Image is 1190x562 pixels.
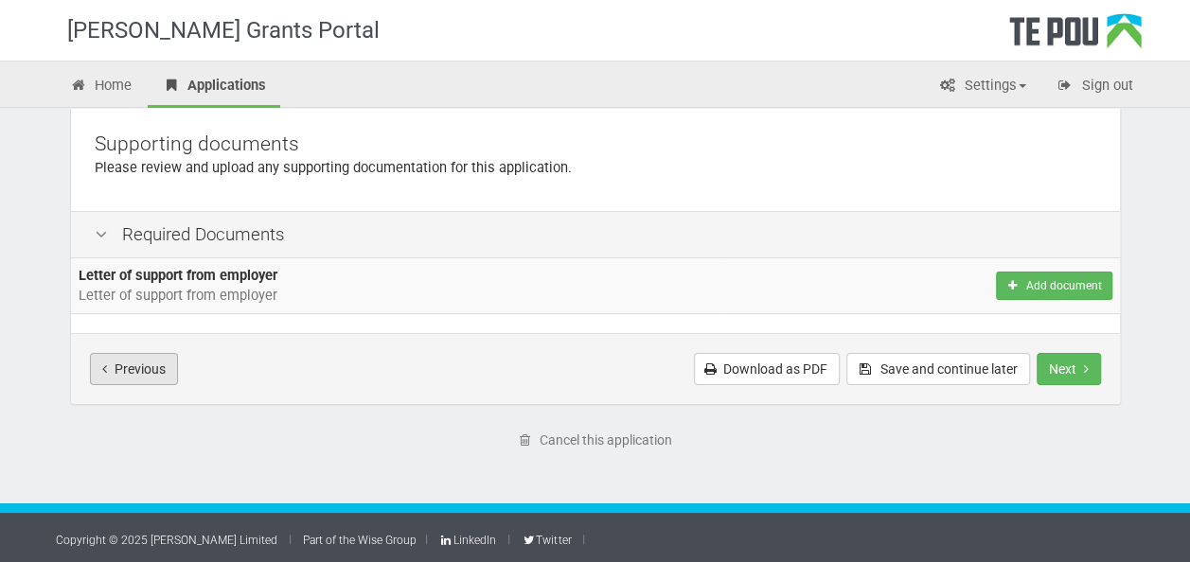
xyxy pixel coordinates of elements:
[846,353,1030,385] button: Save and continue later
[522,534,571,547] a: Twitter
[79,287,277,304] span: Letter of support from employer
[56,534,277,547] a: Copyright © 2025 [PERSON_NAME] Limited
[1037,353,1101,385] button: Next step
[1009,13,1142,61] div: Te Pou Logo
[95,158,1096,178] p: Please review and upload any supporting documentation for this application.
[439,534,496,547] a: LinkedIn
[1042,66,1147,108] a: Sign out
[79,267,277,284] b: Letter of support from employer
[90,353,178,385] button: Previous step
[71,211,1120,258] div: Required Documents
[925,66,1040,108] a: Settings
[506,424,684,456] a: Cancel this application
[148,66,280,108] a: Applications
[303,534,417,547] a: Part of the Wise Group
[996,272,1111,300] button: Add document
[694,353,840,385] a: Download as PDF
[95,131,1096,158] p: Supporting documents
[56,66,147,108] a: Home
